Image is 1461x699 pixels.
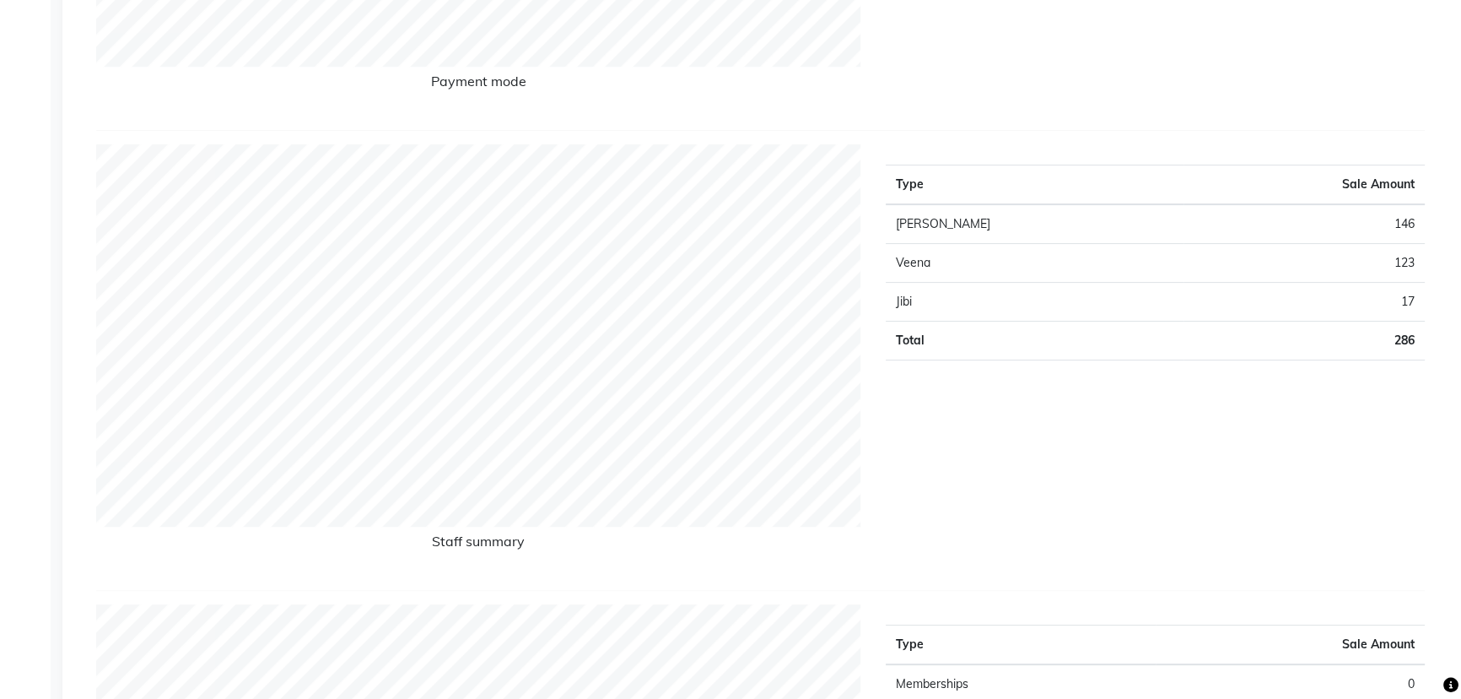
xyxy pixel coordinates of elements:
[1156,626,1425,665] th: Sale Amount
[886,283,1183,322] td: Jibi
[1183,283,1425,322] td: 17
[886,204,1183,244] td: [PERSON_NAME]
[886,165,1183,205] th: Type
[96,73,860,96] h6: Payment mode
[886,244,1183,283] td: Veena
[96,534,860,556] h6: Staff summary
[1183,244,1425,283] td: 123
[886,322,1183,360] td: Total
[886,626,1155,665] th: Type
[1183,204,1425,244] td: 146
[1183,322,1425,360] td: 286
[1183,165,1425,205] th: Sale Amount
